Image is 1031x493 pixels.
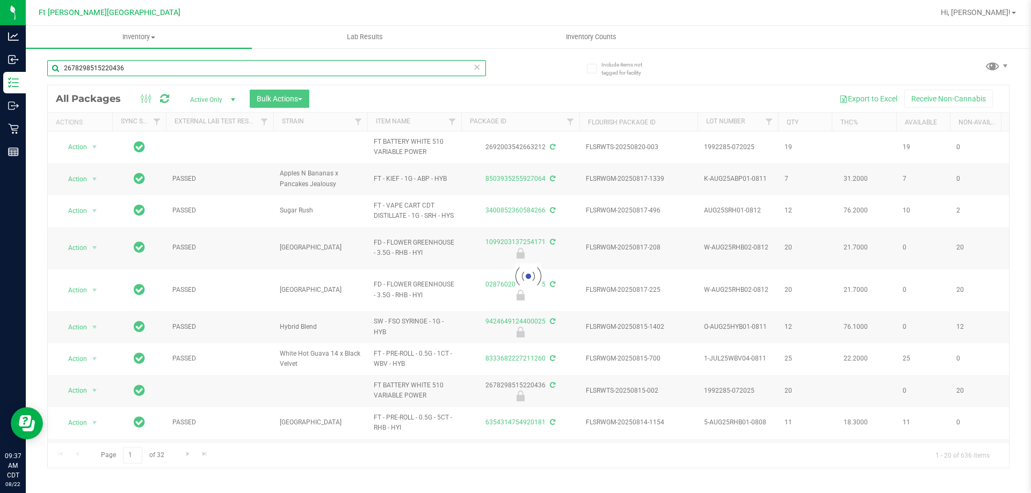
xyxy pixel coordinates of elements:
[473,60,481,74] span: Clear
[941,8,1011,17] span: Hi, [PERSON_NAME]!
[8,77,19,88] inline-svg: Inventory
[8,100,19,111] inline-svg: Outbound
[551,32,631,42] span: Inventory Counts
[8,54,19,65] inline-svg: Inbound
[8,31,19,42] inline-svg: Analytics
[26,32,252,42] span: Inventory
[39,8,180,17] span: Ft [PERSON_NAME][GEOGRAPHIC_DATA]
[5,480,21,488] p: 08/22
[5,451,21,480] p: 09:37 AM CDT
[11,407,43,439] iframe: Resource center
[47,60,486,76] input: Search Package ID, Item Name, SKU, Lot or Part Number...
[601,61,655,77] span: Include items not tagged for facility
[478,26,704,48] a: Inventory Counts
[8,123,19,134] inline-svg: Retail
[26,26,252,48] a: Inventory
[8,146,19,157] inline-svg: Reports
[252,26,478,48] a: Lab Results
[332,32,397,42] span: Lab Results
